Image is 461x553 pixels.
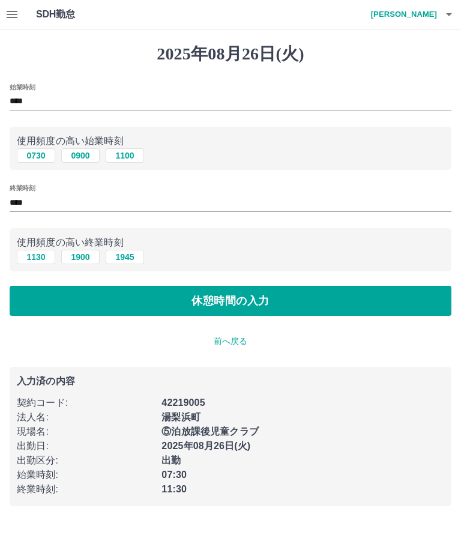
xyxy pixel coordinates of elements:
b: ⑤泊放課後児童クラブ [161,426,259,437]
p: 法人名 : [17,410,154,425]
p: 使用頻度の高い終業時刻 [17,235,444,250]
button: 0900 [61,148,100,163]
b: 2025年08月26日(火) [161,441,250,451]
p: 前へ戻る [10,335,451,348]
p: 使用頻度の高い始業時刻 [17,134,444,148]
b: 11:30 [161,484,187,494]
b: 42219005 [161,397,205,408]
p: 終業時刻 : [17,482,154,497]
button: 1900 [61,250,100,264]
b: 07:30 [161,470,187,480]
label: 始業時刻 [10,82,35,91]
b: 湯梨浜町 [161,412,200,422]
button: 1100 [106,148,144,163]
button: 0730 [17,148,55,163]
b: 出勤 [161,455,181,465]
button: 1130 [17,250,55,264]
p: 出勤区分 : [17,453,154,468]
p: 出勤日 : [17,439,154,453]
button: 1945 [106,250,144,264]
p: 入力済の内容 [17,376,444,386]
p: 始業時刻 : [17,468,154,482]
p: 契約コード : [17,396,154,410]
h1: 2025年08月26日(火) [10,44,451,64]
button: 休憩時間の入力 [10,286,451,316]
p: 現場名 : [17,425,154,439]
label: 終業時刻 [10,184,35,193]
